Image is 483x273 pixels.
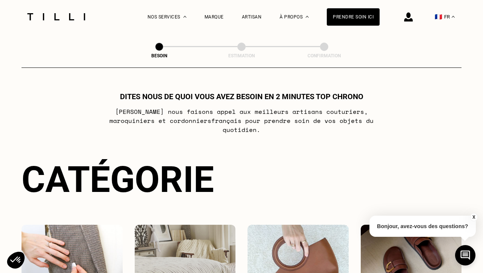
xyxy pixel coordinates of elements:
[122,53,197,58] div: Besoin
[404,12,413,21] img: icône connexion
[327,8,380,26] a: Prendre soin ici
[306,16,309,18] img: Menu déroulant à propos
[242,14,262,20] a: Artisan
[183,16,186,18] img: Menu déroulant
[92,107,391,134] p: [PERSON_NAME] nous faisons appel aux meilleurs artisans couturiers , maroquiniers et cordonniers ...
[205,14,224,20] a: Marque
[25,13,88,20] img: Logo du service de couturière Tilli
[22,158,461,201] div: Catégorie
[435,13,442,20] span: 🇫🇷
[120,92,363,101] h1: Dites nous de quoi vous avez besoin en 2 minutes top chrono
[286,53,362,58] div: Confirmation
[452,16,455,18] img: menu déroulant
[369,216,476,237] p: Bonjour, avez-vous des questions?
[204,53,279,58] div: Estimation
[470,213,477,221] button: X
